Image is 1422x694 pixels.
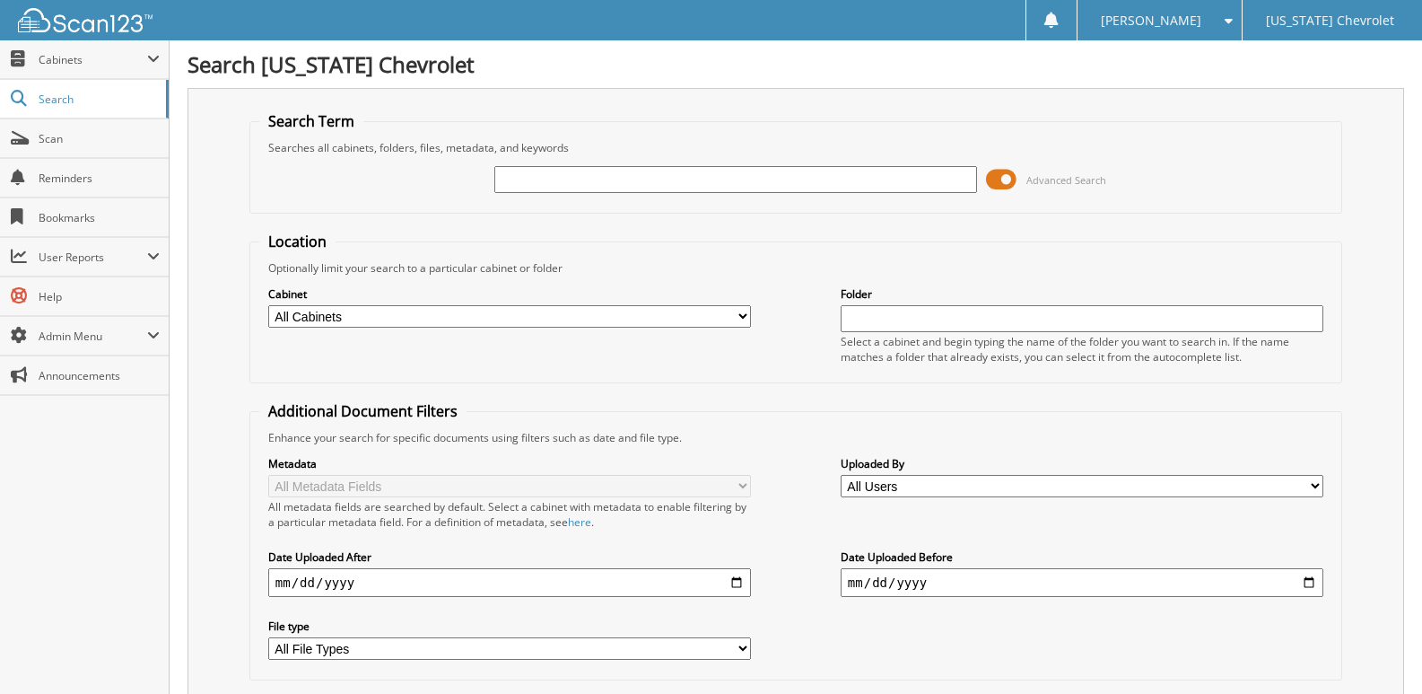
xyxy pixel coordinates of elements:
span: Advanced Search [1026,173,1106,187]
label: Date Uploaded After [268,549,751,565]
div: Optionally limit your search to a particular cabinet or folder [259,260,1332,276]
span: Scan [39,131,160,146]
div: Select a cabinet and begin typing the name of the folder you want to search in. If the name match... [841,334,1323,365]
span: Search [39,92,157,107]
span: Announcements [39,368,160,383]
label: File type [268,619,751,634]
iframe: Chat Widget [1332,608,1422,694]
legend: Search Term [259,111,363,131]
span: Admin Menu [39,329,147,344]
label: Date Uploaded Before [841,549,1323,565]
label: Cabinet [268,286,751,302]
legend: Location [259,232,336,251]
div: All metadata fields are searched by default. Select a cabinet with metadata to enable filtering b... [268,499,751,530]
div: Searches all cabinets, folders, files, metadata, and keywords [259,140,1332,155]
span: Bookmarks [39,210,160,225]
span: [PERSON_NAME] [1101,15,1201,26]
legend: Additional Document Filters [259,401,467,421]
label: Folder [841,286,1323,302]
input: end [841,568,1323,597]
img: scan123-logo-white.svg [18,8,153,32]
span: Cabinets [39,52,147,67]
span: [US_STATE] Chevrolet [1266,15,1394,26]
span: Reminders [39,171,160,186]
a: here [568,514,591,530]
span: User Reports [39,250,147,265]
h1: Search [US_STATE] Chevrolet [188,49,1404,79]
input: start [268,568,751,597]
div: Enhance your search for specific documents using filters such as date and file type. [259,430,1332,445]
label: Metadata [268,456,751,471]
span: Help [39,289,160,304]
label: Uploaded By [841,456,1323,471]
